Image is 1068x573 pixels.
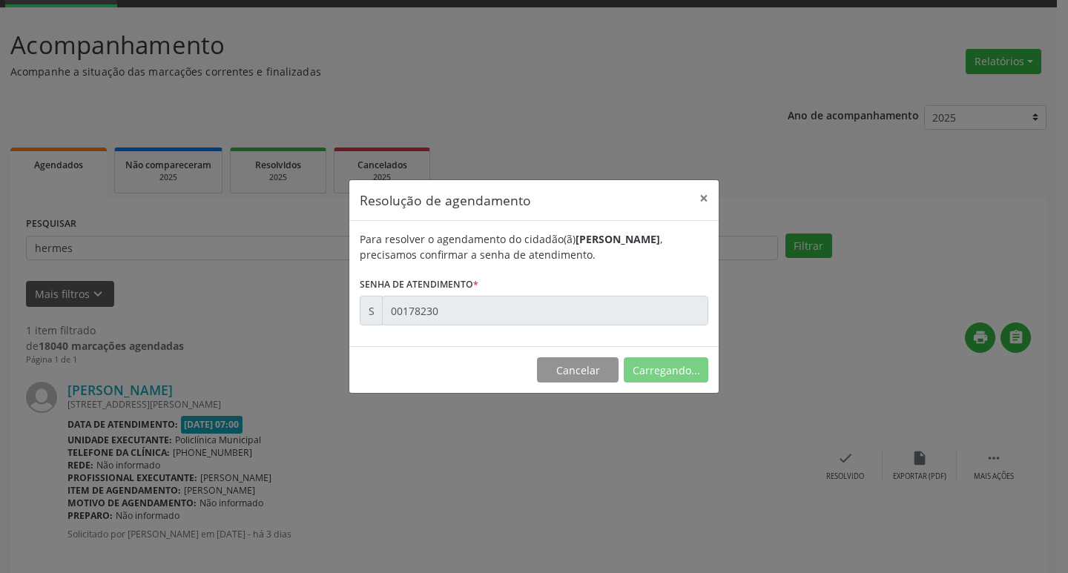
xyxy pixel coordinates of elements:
button: Carregando... [624,357,708,382]
b: [PERSON_NAME] [576,232,660,246]
button: Close [689,180,719,216]
label: Senha de atendimento [360,273,478,296]
div: Para resolver o agendamento do cidadão(ã) , precisamos confirmar a senha de atendimento. [360,231,708,262]
button: Cancelar [537,357,619,382]
h5: Resolução de agendamento [360,191,531,210]
div: S [360,296,383,325]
